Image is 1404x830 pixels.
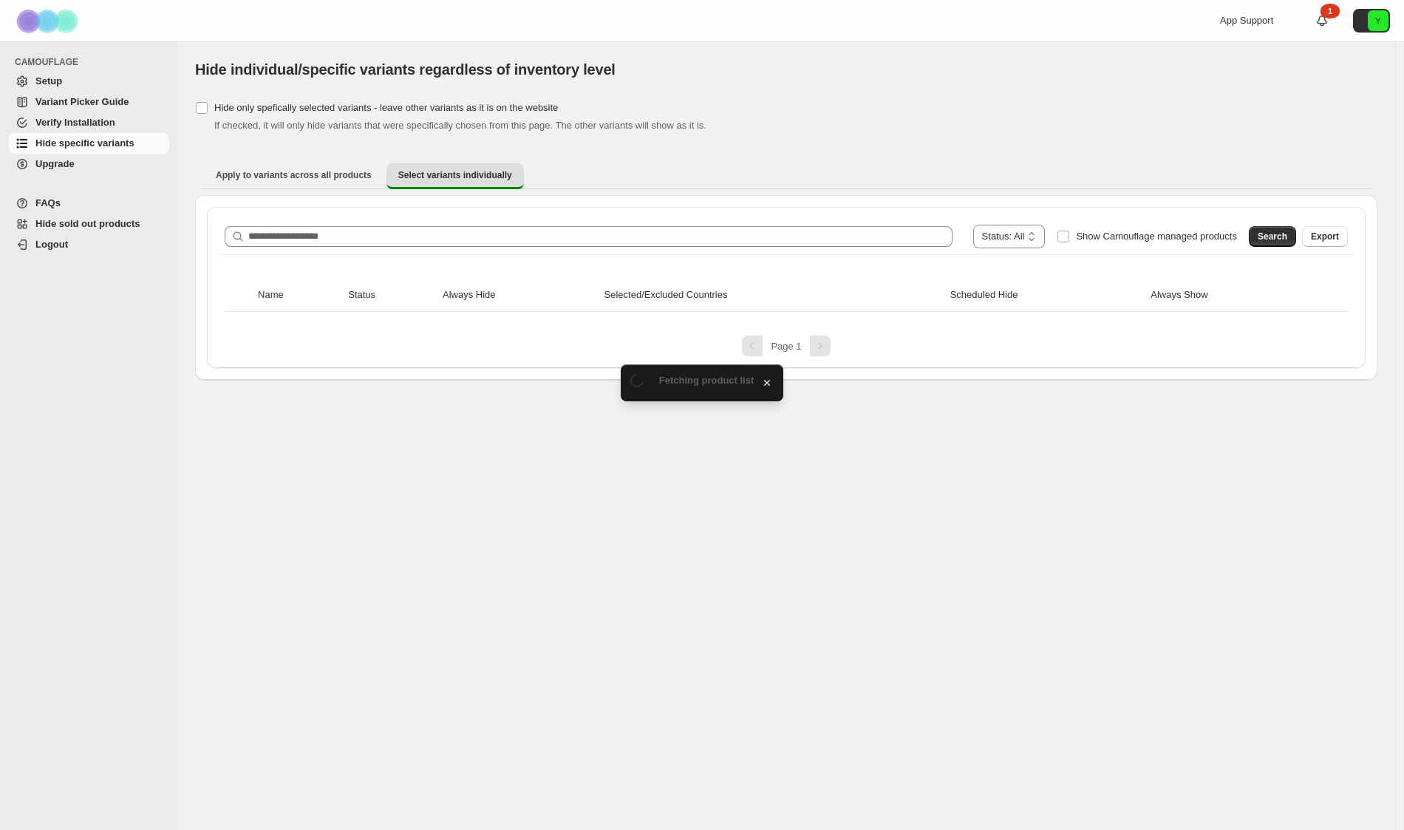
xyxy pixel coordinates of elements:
[195,61,616,78] span: Hide individual/specific variants regardless of inventory level
[195,195,1377,380] div: Select variants individually
[204,163,384,187] button: Apply to variants across all products
[771,341,801,352] span: Page 1
[214,102,558,113] span: Hide only spefically selected variants - leave other variants as it is on the website
[15,56,170,68] span: CAMOUFLAGE
[214,120,706,131] span: If checked, it will only hide variants that were specifically chosen from this page. The other va...
[219,336,1354,356] nav: Pagination
[9,214,169,234] a: Hide sold out products
[9,193,169,214] a: FAQs
[386,163,524,189] button: Select variants individually
[35,96,129,107] span: Variant Picker Guide
[35,137,134,149] span: Hide specific variants
[216,169,372,181] span: Apply to variants across all products
[1311,231,1339,242] span: Export
[438,279,600,312] th: Always Hide
[9,112,169,133] a: Verify Installation
[35,218,140,229] span: Hide sold out products
[1302,226,1348,247] button: Export
[253,279,344,312] th: Name
[1249,226,1296,247] button: Search
[600,279,946,312] th: Selected/Excluded Countries
[1375,16,1381,25] text: Y
[9,234,169,255] a: Logout
[9,154,169,174] a: Upgrade
[946,279,1147,312] th: Scheduled Hide
[344,279,438,312] th: Status
[1315,13,1329,28] a: 1
[35,117,115,128] span: Verify Installation
[398,169,512,181] span: Select variants individually
[35,75,62,86] span: Setup
[1353,9,1390,33] button: Avatar with initials Y
[12,1,86,41] img: Camouflage
[1320,4,1340,18] div: 1
[35,158,75,169] span: Upgrade
[35,197,61,208] span: FAQs
[1076,231,1237,242] span: Show Camouflage managed products
[659,375,754,386] span: Fetching product list
[1220,15,1273,26] span: App Support
[9,71,169,92] a: Setup
[9,133,169,154] a: Hide specific variants
[35,239,68,250] span: Logout
[1146,279,1319,312] th: Always Show
[9,92,169,112] a: Variant Picker Guide
[1368,10,1388,31] span: Avatar with initials Y
[1258,231,1287,242] span: Search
